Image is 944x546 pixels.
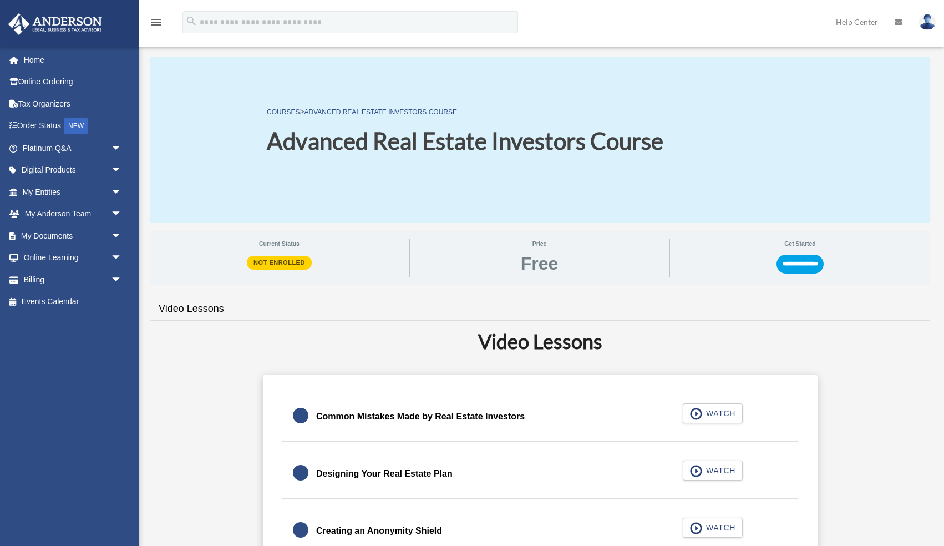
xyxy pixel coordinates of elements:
[8,71,139,93] a: Online Ordering
[8,115,139,138] a: Order StatusNEW
[64,118,88,134] div: NEW
[267,125,663,158] h1: Advanced Real Estate Investors Course
[521,255,559,272] span: Free
[111,247,133,270] span: arrow_drop_down
[111,181,133,204] span: arrow_drop_down
[111,225,133,247] span: arrow_drop_down
[5,13,105,35] img: Anderson Advisors Platinum Portal
[8,203,139,225] a: My Anderson Teamarrow_drop_down
[8,181,139,203] a: My Entitiesarrow_drop_down
[919,14,936,30] img: User Pic
[8,225,139,247] a: My Documentsarrow_drop_down
[158,239,401,249] span: Current Status
[185,15,197,27] i: search
[678,239,922,249] span: Get Started
[8,247,139,269] a: Online Learningarrow_drop_down
[150,16,163,29] i: menu
[8,93,139,115] a: Tax Organizers
[247,256,312,269] span: Not Enrolled
[8,49,139,71] a: Home
[8,269,139,291] a: Billingarrow_drop_down
[418,239,661,249] span: Price
[150,293,233,325] a: Video Lessons
[111,159,133,182] span: arrow_drop_down
[8,159,139,181] a: Digital Productsarrow_drop_down
[8,291,139,313] a: Events Calendar
[111,137,133,160] span: arrow_drop_down
[111,269,133,291] span: arrow_drop_down
[8,137,139,159] a: Platinum Q&Aarrow_drop_down
[150,19,163,29] a: menu
[304,108,457,116] a: Advanced Real Estate Investors Course
[267,108,300,116] a: COURSES
[111,203,133,226] span: arrow_drop_down
[156,327,923,355] h2: Video Lessons
[267,105,663,119] p: >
